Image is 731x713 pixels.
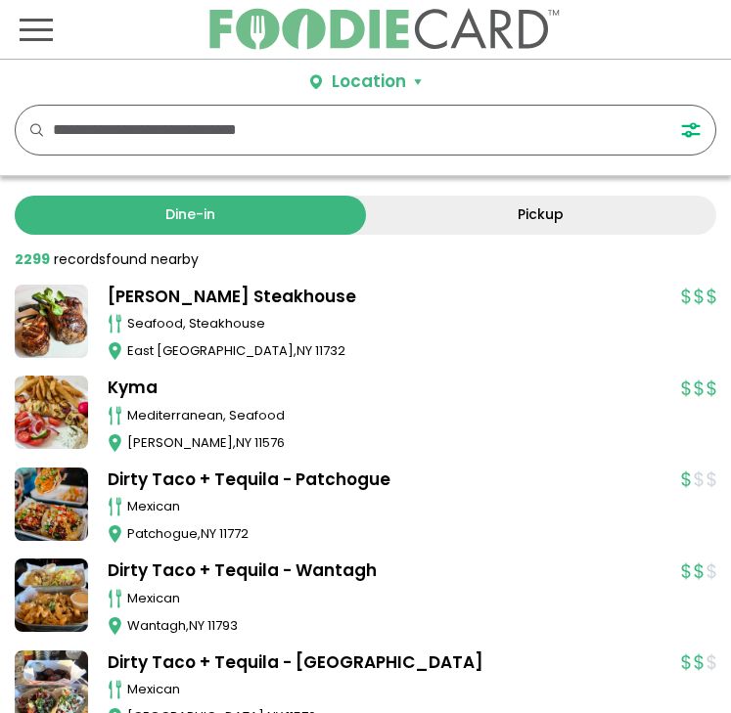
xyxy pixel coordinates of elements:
[127,524,198,543] span: Patchogue
[127,589,662,608] div: mexican
[108,616,122,636] img: map_icon.svg
[127,406,662,425] div: mediterranean, seafood
[127,616,186,635] span: Wantagh
[108,558,662,584] a: Dirty Taco + Tequila - Wantagh
[108,468,662,493] a: Dirty Taco + Tequila - Patchogue
[127,341,662,361] div: ,
[127,433,662,453] div: ,
[108,524,122,544] img: map_icon.svg
[332,69,406,95] div: Location
[310,69,422,95] button: Location
[127,341,294,360] span: East [GEOGRAPHIC_DATA]
[297,341,312,360] span: NY
[315,341,345,360] span: 11732
[127,616,662,636] div: ,
[127,497,662,516] div: mexican
[674,106,715,155] button: FILTERS
[127,433,233,452] span: [PERSON_NAME]
[108,680,122,699] img: cutlery_icon.svg
[366,196,717,235] a: Pickup
[189,616,205,635] span: NY
[201,524,216,543] span: NY
[108,497,122,516] img: cutlery_icon.svg
[254,433,285,452] span: 11576
[15,249,50,269] strong: 2299
[127,680,662,699] div: mexican
[108,314,122,334] img: cutlery_icon.svg
[15,196,366,235] a: Dine-in
[108,341,122,361] img: map_icon.svg
[108,285,662,310] a: [PERSON_NAME] Steakhouse
[127,314,662,334] div: seafood, steakhouse
[108,650,662,676] a: Dirty Taco + Tequila - [GEOGRAPHIC_DATA]
[108,376,662,401] a: Kyma
[15,249,199,270] div: found nearby
[108,589,122,608] img: cutlery_icon.svg
[54,249,106,269] span: records
[207,616,238,635] span: 11793
[108,433,122,453] img: map_icon.svg
[108,406,122,425] img: cutlery_icon.svg
[219,524,249,543] span: 11772
[127,524,662,544] div: ,
[207,8,560,52] img: FoodieCard; Eat, Drink, Save, Donate
[236,433,251,452] span: NY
